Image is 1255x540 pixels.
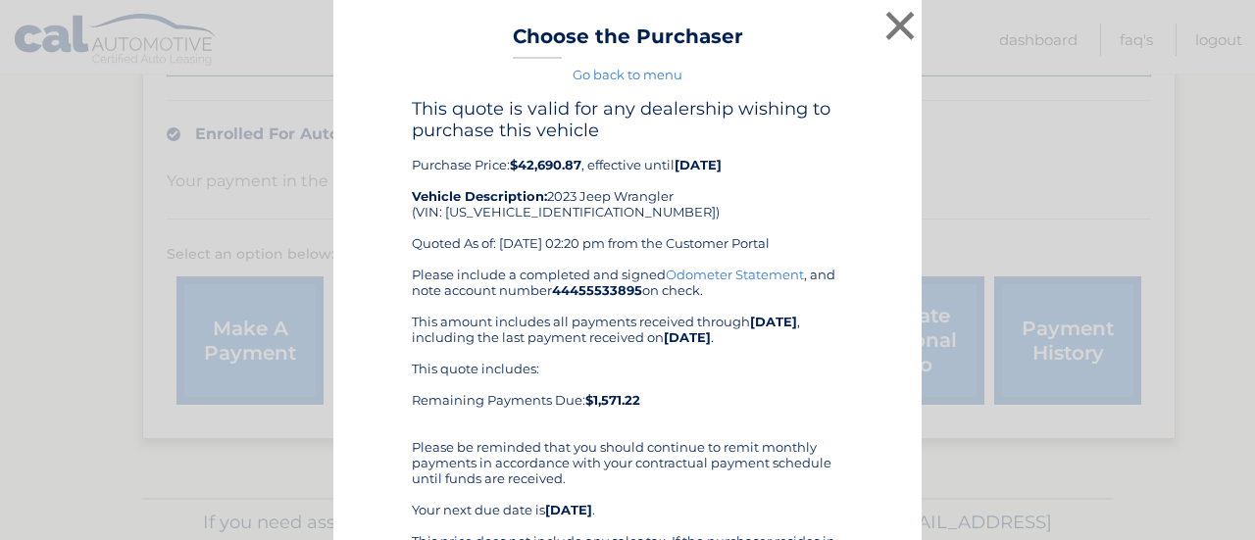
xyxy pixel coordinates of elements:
b: $1,571.22 [585,392,640,408]
h3: Choose the Purchaser [513,25,743,59]
b: [DATE] [750,314,797,329]
a: Go back to menu [573,67,682,82]
div: This quote includes: Remaining Payments Due: [412,361,843,423]
b: $42,690.87 [510,157,581,172]
strong: Vehicle Description: [412,188,547,204]
b: 44455533895 [552,282,642,298]
a: Odometer Statement [666,267,804,282]
button: × [880,6,920,45]
b: [DATE] [545,502,592,517]
h4: This quote is valid for any dealership wishing to purchase this vehicle [412,98,843,141]
b: [DATE] [664,329,711,345]
div: Purchase Price: , effective until 2023 Jeep Wrangler (VIN: [US_VEHICLE_IDENTIFICATION_NUMBER]) Qu... [412,98,843,267]
b: [DATE] [675,157,722,172]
